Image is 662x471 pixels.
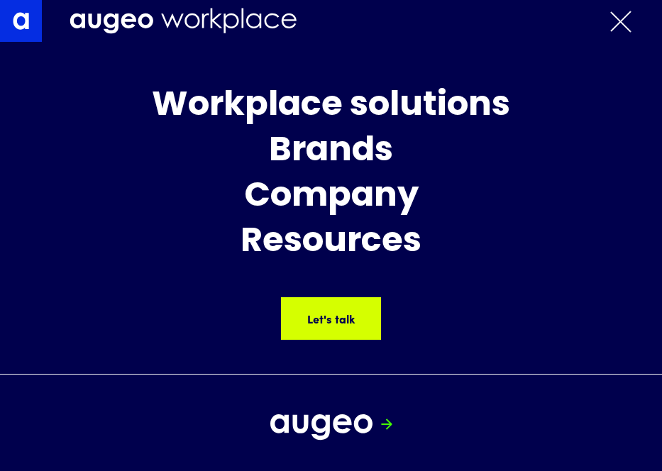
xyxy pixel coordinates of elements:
[13,12,30,29] img: Augeo's "a" monogram decorative logo in white.
[270,409,392,440] a: Augeo's full logo in white.
[70,8,297,34] img: Augeo Workplace business unit full logo in white.
[381,419,392,430] img: Arrow symbol in bright green pointing right to indicate an active link.
[270,414,373,440] img: Augeo's full logo in white.
[281,297,381,340] a: Let's talk
[4,223,658,262] div: Resources
[4,133,658,171] div: Brands
[596,6,646,37] div: menu
[4,178,658,216] div: Company
[4,87,658,126] div: Workplace solutions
